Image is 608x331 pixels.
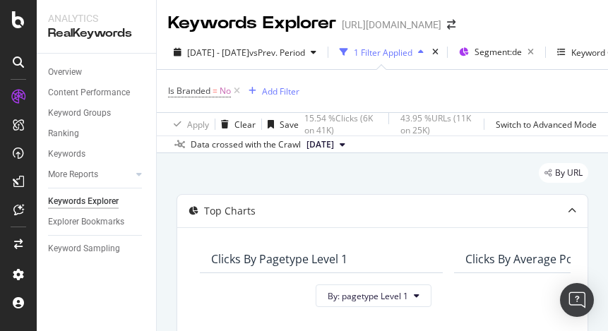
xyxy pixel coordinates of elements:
[280,119,299,131] div: Save
[301,136,351,153] button: [DATE]
[262,85,299,97] div: Add Filter
[496,119,597,131] div: Switch to Advanced Mode
[168,41,322,64] button: [DATE] - [DATE]vsPrev. Period
[453,41,540,64] button: Segment:de
[187,47,249,59] span: [DATE] - [DATE]
[48,194,119,209] div: Keywords Explorer
[204,204,256,218] div: Top Charts
[48,106,111,121] div: Keyword Groups
[48,65,82,80] div: Overview
[48,11,145,25] div: Analytics
[48,126,79,141] div: Ranking
[220,81,231,101] span: No
[243,83,299,100] button: Add Filter
[48,167,98,182] div: More Reports
[187,119,209,131] div: Apply
[48,241,146,256] a: Keyword Sampling
[555,169,583,177] span: By URL
[48,106,146,121] a: Keyword Groups
[447,20,455,30] div: arrow-right-arrow-left
[475,46,522,58] span: Segment: de
[213,85,217,97] span: =
[304,112,383,136] div: 15.54 % Clicks ( 6K on 41K )
[354,47,412,59] div: 1 Filter Applied
[560,283,594,317] div: Open Intercom Messenger
[342,18,441,32] div: [URL][DOMAIN_NAME]
[168,11,336,35] div: Keywords Explorer
[48,85,130,100] div: Content Performance
[48,65,146,80] a: Overview
[191,138,301,151] div: Data crossed with the Crawl
[465,252,603,266] div: Clicks By Average Position
[48,215,146,229] a: Explorer Bookmarks
[48,126,146,141] a: Ranking
[48,241,120,256] div: Keyword Sampling
[48,194,146,209] a: Keywords Explorer
[215,113,256,136] button: Clear
[328,290,408,302] span: By: pagetype Level 1
[490,113,597,136] button: Switch to Advanced Mode
[234,119,256,131] div: Clear
[48,167,132,182] a: More Reports
[168,85,210,97] span: Is Branded
[249,47,305,59] span: vs Prev. Period
[211,252,347,266] div: Clicks By pagetype Level 1
[539,163,588,183] div: legacy label
[262,113,299,136] button: Save
[168,113,209,136] button: Apply
[48,25,145,42] div: RealKeywords
[400,112,478,136] div: 43.95 % URLs ( 11K on 25K )
[48,85,146,100] a: Content Performance
[48,147,85,162] div: Keywords
[429,45,441,59] div: times
[48,215,124,229] div: Explorer Bookmarks
[48,147,146,162] a: Keywords
[334,41,429,64] button: 1 Filter Applied
[316,284,431,307] button: By: pagetype Level 1
[306,138,334,151] span: 2025 Aug. 8th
